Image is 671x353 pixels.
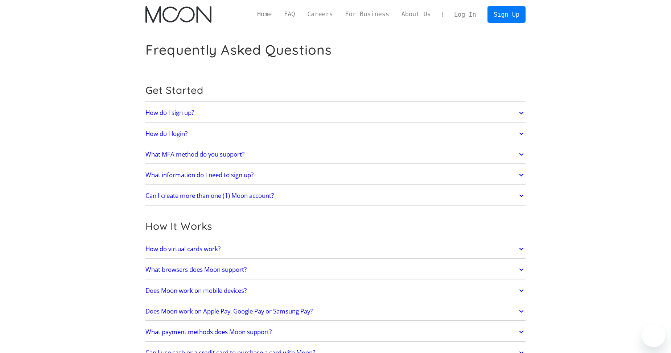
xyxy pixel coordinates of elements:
[145,287,247,294] h2: Does Moon work on mobile devices?
[145,304,526,319] a: Does Moon work on Apple Pay, Google Pay or Samsung Pay?
[301,10,339,19] a: Careers
[145,130,188,137] h2: How do I login?
[145,266,247,273] h2: What browsers does Moon support?
[339,10,395,19] a: For Business
[145,241,526,257] a: How do virtual cards work?
[145,328,272,336] h2: What payment methods does Moon support?
[145,151,244,158] h2: What MFA method do you support?
[145,6,211,23] img: Moon Logo
[145,171,254,179] h2: What information do I need to sign up?
[145,245,221,253] h2: How do virtual cards work?
[278,10,301,19] a: FAQ
[145,262,526,277] a: What browsers does Moon support?
[145,192,274,199] h2: Can I create more than one (1) Moon account?
[145,188,526,203] a: Can I create more than one (1) Moon account?
[145,109,194,116] h2: How do I sign up?
[145,167,526,183] a: What information do I need to sign up?
[145,283,526,298] a: Does Moon work on mobile devices?
[145,42,332,58] h1: Frequently Asked Questions
[145,324,526,340] a: What payment methods does Moon support?
[448,7,482,22] a: Log In
[487,6,525,22] a: Sign Up
[642,324,665,347] iframe: Button to launch messaging window
[145,308,313,315] h2: Does Moon work on Apple Pay, Google Pay or Samsung Pay?
[145,84,526,96] h2: Get Started
[145,147,526,162] a: What MFA method do you support?
[145,126,526,141] a: How do I login?
[145,6,211,23] a: home
[251,10,278,19] a: Home
[145,105,526,121] a: How do I sign up?
[395,10,437,19] a: About Us
[145,220,526,232] h2: How It Works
